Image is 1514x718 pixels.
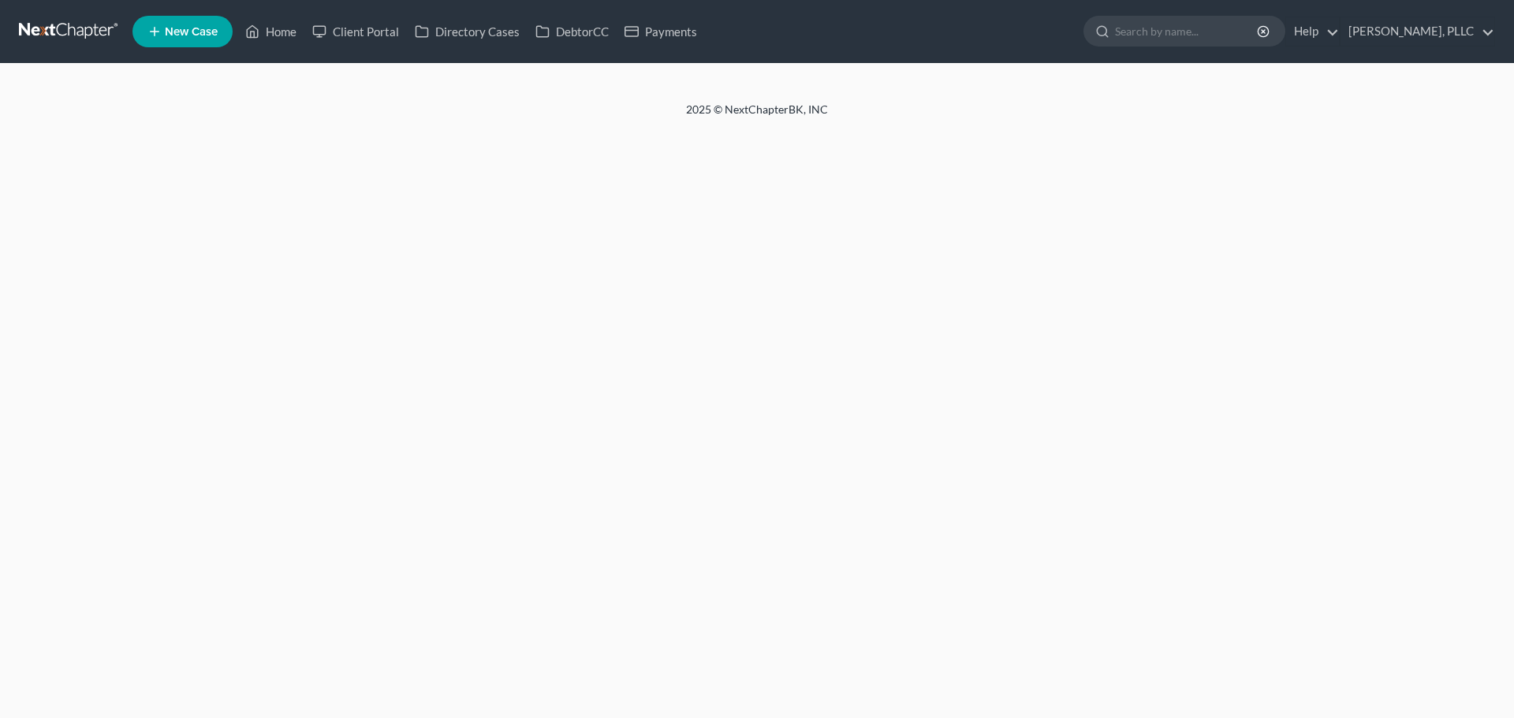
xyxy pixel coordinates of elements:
a: DebtorCC [528,17,617,46]
a: Client Portal [304,17,407,46]
a: Help [1286,17,1339,46]
a: Home [237,17,304,46]
a: Payments [617,17,705,46]
span: New Case [165,26,218,38]
a: [PERSON_NAME], PLLC [1341,17,1494,46]
div: 2025 © NextChapterBK, INC [308,102,1206,130]
input: Search by name... [1115,17,1259,46]
a: Directory Cases [407,17,528,46]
